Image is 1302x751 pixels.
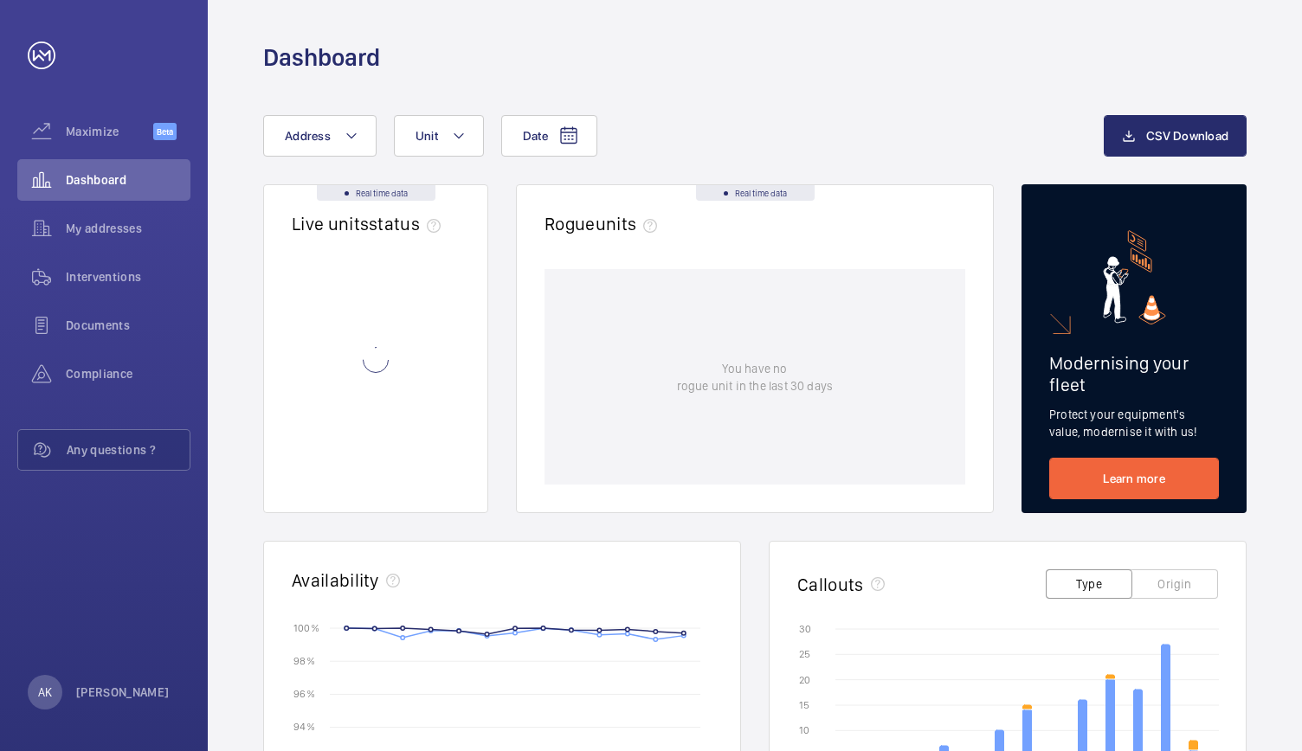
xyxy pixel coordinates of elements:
[696,185,815,201] div: Real time data
[1049,458,1219,499] a: Learn more
[1146,129,1228,143] span: CSV Download
[1131,569,1218,599] button: Origin
[153,123,177,140] span: Beta
[76,684,170,701] p: [PERSON_NAME]
[799,623,811,635] text: 30
[293,655,315,667] text: 98 %
[799,648,810,660] text: 25
[545,213,664,234] h2: Rogue
[677,360,833,395] p: You have no rogue unit in the last 30 days
[416,129,438,143] span: Unit
[67,441,190,459] span: Any questions ?
[394,115,484,157] button: Unit
[523,129,548,143] span: Date
[293,688,315,700] text: 96 %
[317,185,435,201] div: Real time data
[293,721,315,733] text: 94 %
[799,674,810,686] text: 20
[285,129,331,143] span: Address
[66,317,190,334] span: Documents
[263,42,380,74] h1: Dashboard
[596,213,665,234] span: units
[799,699,809,711] text: 15
[369,213,448,234] span: status
[263,115,377,157] button: Address
[66,123,153,140] span: Maximize
[1103,230,1166,324] img: marketing-card.svg
[66,365,190,382] span: Compliance
[1104,115,1247,157] button: CSV Download
[292,213,448,234] h2: Live units
[1046,569,1132,599] button: Type
[66,171,190,189] span: Dashboard
[1049,406,1219,440] p: Protect your equipment's value, modernise it with us!
[293,621,319,633] text: 100 %
[799,724,809,736] text: 10
[797,574,864,595] h2: Callouts
[66,268,190,286] span: Interventions
[292,569,379,591] h2: Availability
[66,220,190,237] span: My addresses
[501,115,597,157] button: Date
[1049,352,1219,395] h2: Modernising your fleet
[38,684,52,701] p: AK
